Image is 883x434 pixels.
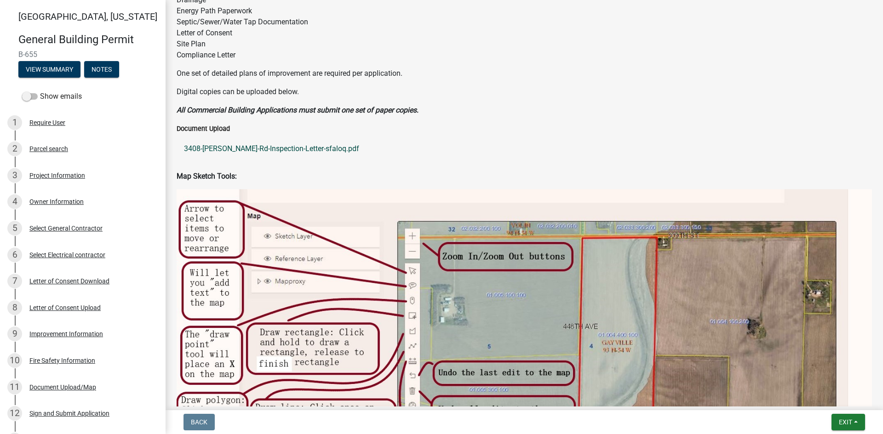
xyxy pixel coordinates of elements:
button: Back [183,414,215,430]
div: Owner Information [29,198,84,205]
div: 11 [7,380,22,395]
div: 12 [7,406,22,421]
div: Sign and Submit Application [29,410,109,417]
div: 8 [7,300,22,315]
div: 5 [7,221,22,236]
label: Document Upload [177,126,230,132]
wm-modal-confirm: Notes [84,66,119,73]
div: Improvement Information [29,331,103,337]
div: 4 [7,194,22,209]
div: Letter of Consent Upload [29,304,101,311]
div: 9 [7,327,22,341]
div: Select Electrical contractor [29,252,105,258]
wm-modal-confirm: Summary [18,66,80,73]
span: Back [191,418,207,426]
a: 3408-[PERSON_NAME]-Rd-Inspection-Letter-sfaloq.pdf [177,138,872,160]
strong: Map Sketch Tools: [177,172,237,180]
div: Letter of Consent Download [29,278,109,284]
div: Require User [29,119,65,126]
h4: General Building Permit [18,33,158,46]
div: Parcel search [29,146,68,152]
div: 1 [7,115,22,130]
div: Fire Safety Information [29,357,95,364]
button: View Summary [18,61,80,78]
div: 2 [7,141,22,156]
p: One set of detailed plans of improvement are required per application. [177,68,872,79]
div: 10 [7,353,22,368]
button: Notes [84,61,119,78]
span: [GEOGRAPHIC_DATA], [US_STATE] [18,11,157,22]
label: Show emails [22,91,82,102]
strong: All Commercial Building Applications must submit one set of paper copies. [177,106,419,114]
div: 7 [7,274,22,288]
div: 6 [7,248,22,262]
span: Exit [839,418,852,426]
div: Project Information [29,172,85,179]
button: Exit [831,414,865,430]
p: Digital copies can be uploaded below. [177,86,872,97]
div: Select General Contractor [29,225,103,231]
span: B-655 [18,50,147,59]
div: Document Upload/Map [29,384,96,390]
div: 3 [7,168,22,183]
